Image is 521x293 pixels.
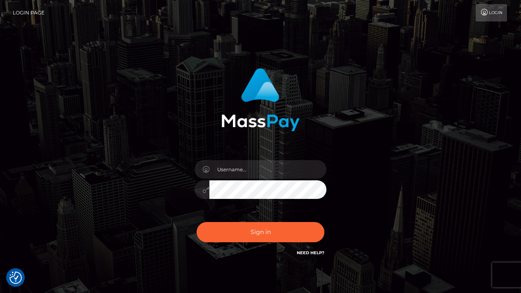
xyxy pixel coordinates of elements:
[9,272,22,284] img: Revisit consent button
[9,272,22,284] button: Consent Preferences
[13,4,45,21] a: Login Page
[297,250,324,255] a: Need Help?
[197,222,324,242] button: Sign in
[221,68,300,131] img: MassPay Login
[476,4,507,21] a: Login
[209,160,326,179] input: Username...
